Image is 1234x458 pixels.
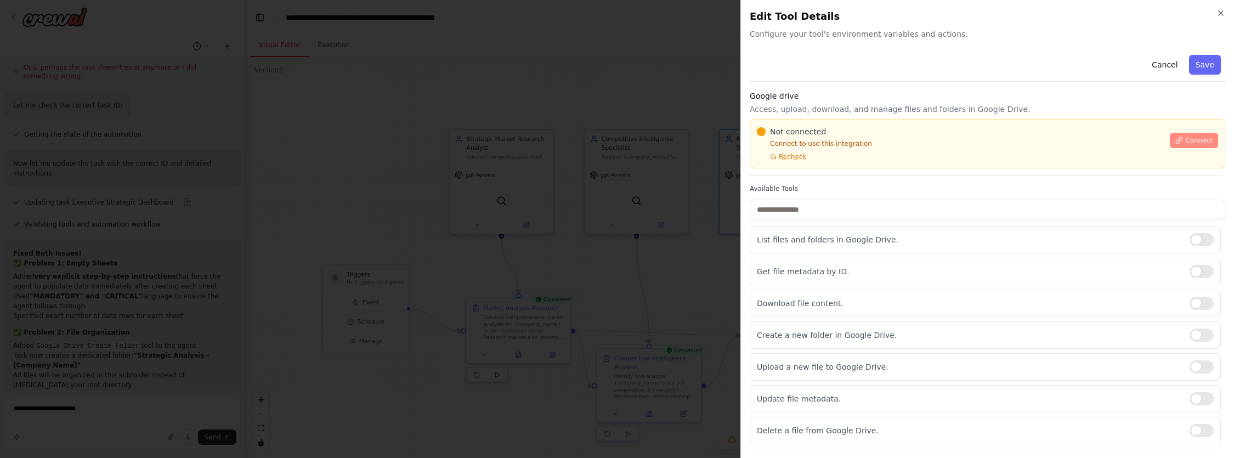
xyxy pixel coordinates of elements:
[1170,133,1218,148] button: Connect
[757,393,1181,404] p: Update file metadata.
[757,139,1163,148] p: Connect to use this integration
[750,184,1225,193] label: Available Tools
[757,266,1181,277] p: Get file metadata by ID.
[757,425,1181,436] p: Delete a file from Google Drive.
[1189,55,1221,75] button: Save
[750,91,1225,101] h3: Google drive
[757,361,1181,372] p: Upload a new file to Google Drive.
[750,104,1225,115] p: Access, upload, download, and manage files and folders in Google Drive.
[779,152,806,161] span: Recheck
[750,29,1225,39] span: Configure your tool's environment variables and actions.
[1145,55,1184,75] button: Cancel
[757,234,1181,245] p: List files and folders in Google Drive.
[757,152,806,161] button: Recheck
[750,9,1225,24] h2: Edit Tool Details
[757,298,1181,309] p: Download file content.
[757,330,1181,341] p: Create a new folder in Google Drive.
[770,126,826,137] span: Not connected
[1185,136,1213,145] span: Connect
